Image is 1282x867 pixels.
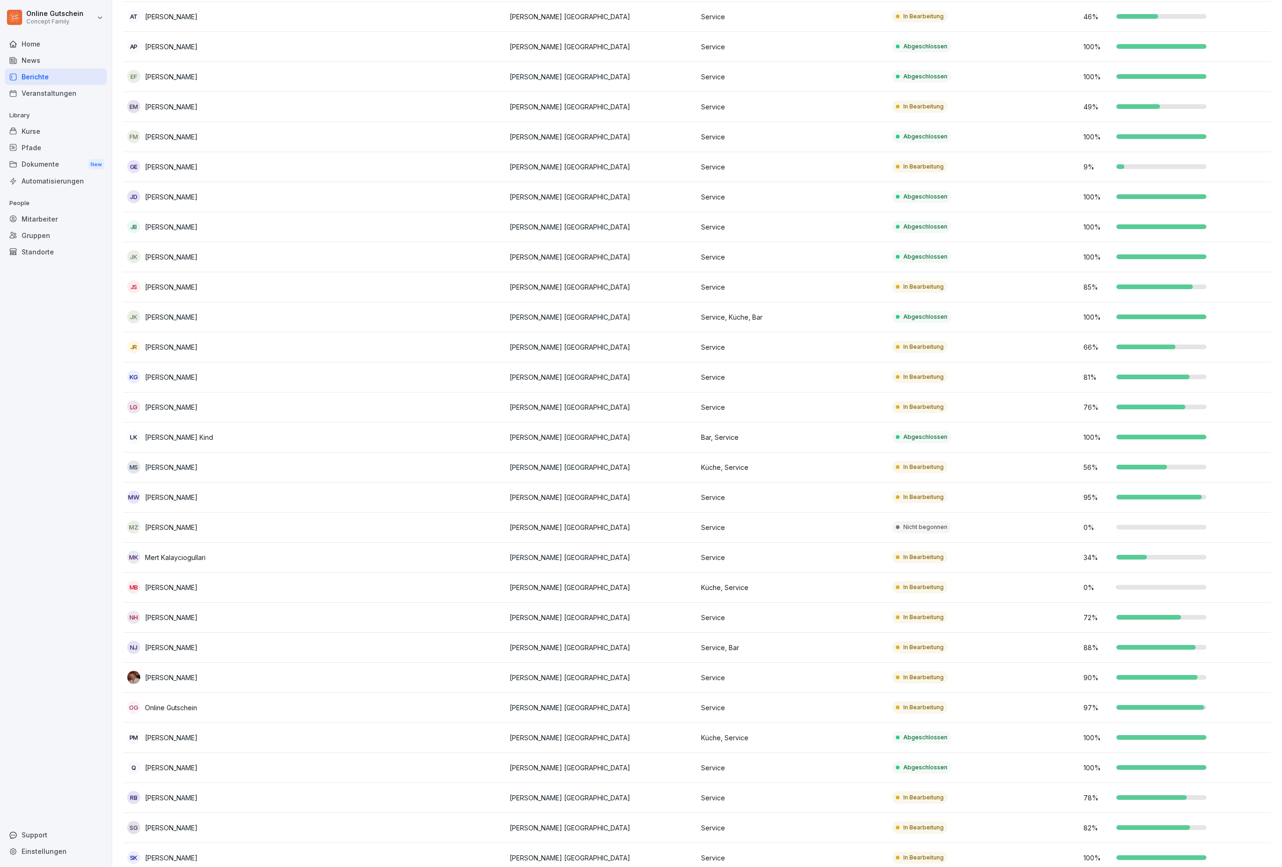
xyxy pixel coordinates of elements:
div: JR [127,340,140,353]
p: 100 % [1084,222,1112,232]
div: EM [127,100,140,113]
p: In Bearbeitung [903,493,944,501]
div: NH [127,611,140,624]
p: [PERSON_NAME] [145,402,198,412]
p: Abgeschlossen [903,192,947,201]
p: Online Gutschein [26,10,84,18]
p: Service [701,252,885,262]
p: In Bearbeitung [903,583,944,591]
p: 66 % [1084,342,1112,352]
a: Automatisierungen [5,173,107,189]
p: 90 % [1084,673,1112,683]
p: In Bearbeitung [903,373,944,381]
div: PM [127,731,140,744]
p: [PERSON_NAME] [GEOGRAPHIC_DATA] [510,462,694,472]
p: [PERSON_NAME] [GEOGRAPHIC_DATA] [510,673,694,683]
p: Service [701,12,885,22]
p: 0 % [1084,583,1112,592]
p: 56 % [1084,462,1112,472]
p: [PERSON_NAME] [145,733,198,743]
p: Service [701,72,885,82]
p: 49 % [1084,102,1112,112]
p: 100 % [1084,733,1112,743]
p: In Bearbeitung [903,102,944,111]
p: [PERSON_NAME] [GEOGRAPHIC_DATA] [510,72,694,82]
p: Service [701,372,885,382]
p: [PERSON_NAME] [GEOGRAPHIC_DATA] [510,432,694,442]
p: [PERSON_NAME] [145,252,198,262]
p: [PERSON_NAME] [GEOGRAPHIC_DATA] [510,402,694,412]
p: [PERSON_NAME] [145,613,198,622]
p: 78 % [1084,793,1112,803]
p: 100 % [1084,312,1112,322]
p: [PERSON_NAME] [GEOGRAPHIC_DATA] [510,823,694,833]
p: [PERSON_NAME] [GEOGRAPHIC_DATA] [510,192,694,202]
p: In Bearbeitung [903,12,944,21]
p: [PERSON_NAME] [145,342,198,352]
div: JD [127,190,140,203]
p: [PERSON_NAME] [145,72,198,82]
p: [PERSON_NAME] [145,673,198,683]
div: SG [127,821,140,834]
p: [PERSON_NAME] [GEOGRAPHIC_DATA] [510,643,694,652]
p: Küche, Service [701,462,885,472]
p: Service [701,613,885,622]
p: Service, Bar [701,643,885,652]
p: 95 % [1084,492,1112,502]
a: Pfade [5,139,107,156]
div: GE [127,160,140,173]
p: Concept Family [26,18,84,25]
p: In Bearbeitung [903,343,944,351]
p: Nicht begonnen [903,523,947,531]
p: Service [701,522,885,532]
p: 34 % [1084,552,1112,562]
p: Service [701,132,885,142]
p: Online Gutschein [145,703,197,713]
p: Abgeschlossen [903,72,947,81]
p: 0 % [1084,522,1112,532]
a: Einstellungen [5,843,107,859]
div: EF [127,70,140,83]
p: 88 % [1084,643,1112,652]
p: In Bearbeitung [903,823,944,832]
p: 100 % [1084,72,1112,82]
a: Veranstaltungen [5,85,107,101]
p: Service [701,763,885,773]
p: [PERSON_NAME] [GEOGRAPHIC_DATA] [510,102,694,112]
a: Kurse [5,123,107,139]
div: MS [127,460,140,474]
p: Abgeschlossen [903,132,947,141]
div: OG [127,701,140,714]
div: LG [127,400,140,414]
p: In Bearbeitung [903,643,944,652]
div: MW [127,491,140,504]
p: 81 % [1084,372,1112,382]
a: Berichte [5,69,107,85]
p: Mert Kalayciogullari [145,552,206,562]
p: 76 % [1084,402,1112,412]
p: In Bearbeitung [903,553,944,561]
div: NJ [127,641,140,654]
div: LK [127,430,140,444]
p: [PERSON_NAME] [GEOGRAPHIC_DATA] [510,132,694,142]
a: News [5,52,107,69]
p: [PERSON_NAME] [GEOGRAPHIC_DATA] [510,282,694,292]
p: Service [701,102,885,112]
div: MK [127,551,140,564]
p: 9 % [1084,162,1112,172]
div: JK [127,250,140,263]
p: [PERSON_NAME] [GEOGRAPHIC_DATA] [510,733,694,743]
p: [PERSON_NAME] [GEOGRAPHIC_DATA] [510,222,694,232]
a: Home [5,36,107,52]
p: [PERSON_NAME] [145,522,198,532]
p: 100 % [1084,853,1112,863]
p: 97 % [1084,703,1112,713]
p: Abgeschlossen [903,253,947,261]
p: [PERSON_NAME] [145,312,198,322]
p: Service [701,162,885,172]
p: [PERSON_NAME] [145,102,198,112]
div: Q [127,761,140,774]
